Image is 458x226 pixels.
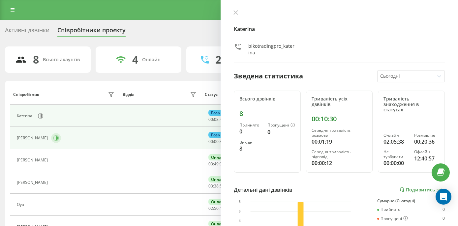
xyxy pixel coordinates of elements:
div: Katerina [17,114,34,118]
div: Всього акаунтів [43,57,80,63]
div: Тривалість усіх дзвінків [312,96,367,107]
span: 50 [214,206,219,211]
div: 12:40:57 [414,155,439,162]
div: Онлайн [208,154,229,160]
div: Пропущені [377,216,408,221]
div: [PERSON_NAME] [17,136,49,140]
div: Середня тривалість розмови [312,128,367,138]
span: 39 [220,139,224,144]
div: Офлайн [414,150,439,154]
div: : : [208,139,224,144]
span: 03 [208,161,213,167]
div: 4 [132,53,138,66]
span: 00 [208,139,213,144]
div: 00:20:36 [414,138,439,146]
div: : : [208,206,224,211]
span: 02 [220,161,224,167]
div: Розмовляє [208,110,234,116]
div: Співробітники проєкту [57,27,126,37]
div: Тривалість знаходження в статусах [383,96,439,113]
span: 48 [220,117,224,122]
span: 58 [220,183,224,189]
div: : : [208,162,224,166]
h4: Katerina [234,25,445,33]
div: Вихідні [239,140,262,145]
div: Прийнято [377,207,400,212]
div: 8 [239,110,295,118]
div: Oya [17,202,26,207]
div: Відділ [123,92,134,97]
div: Open Intercom Messenger [436,189,451,205]
div: 00:00:12 [312,159,367,167]
div: Розмовляє [208,132,234,138]
div: Онлайн [142,57,161,63]
div: Співробітник [13,92,39,97]
div: Сумарно (Сьогодні) [377,199,445,203]
div: Всього дзвінків [239,96,295,102]
span: 12 [220,206,224,211]
div: 2 [215,53,221,66]
div: : : [208,117,224,122]
span: 03 [208,183,213,189]
span: 02 [208,206,213,211]
text: 8 [239,200,241,204]
div: 0 [443,207,445,212]
span: 08 [214,117,219,122]
div: Не турбувати [383,150,409,159]
div: 00:00:00 [383,159,409,167]
span: 49 [214,161,219,167]
div: [PERSON_NAME] [17,158,49,162]
div: 0 [443,216,445,221]
div: 00:01:19 [312,138,367,146]
text: 4 [239,219,241,223]
div: Активні дзвінки [5,27,49,37]
span: 38 [214,183,219,189]
div: Розмовляє [414,133,439,138]
div: Статус [205,92,218,97]
span: 00 [214,139,219,144]
div: Пропущені [267,123,295,128]
span: 00 [208,117,213,122]
div: Зведена статистика [234,71,303,81]
div: 0 [239,127,262,135]
div: 02:05:38 [383,138,409,146]
div: bikotradingpro_katerina [248,43,295,56]
div: Прийнято [239,123,262,127]
div: 00:10:30 [312,115,367,123]
div: 8 [33,53,39,66]
div: Детальні дані дзвінків [234,186,292,194]
div: 0 [267,128,295,136]
div: [PERSON_NAME] [17,180,49,185]
div: Онлайн [208,176,229,183]
div: Онлайн [383,133,409,138]
div: Онлайн [208,199,229,205]
div: : : [208,184,224,188]
text: 6 [239,210,241,213]
a: Подивитись звіт [399,187,445,192]
div: 8 [239,145,262,153]
div: Середня тривалість відповіді [312,150,367,159]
